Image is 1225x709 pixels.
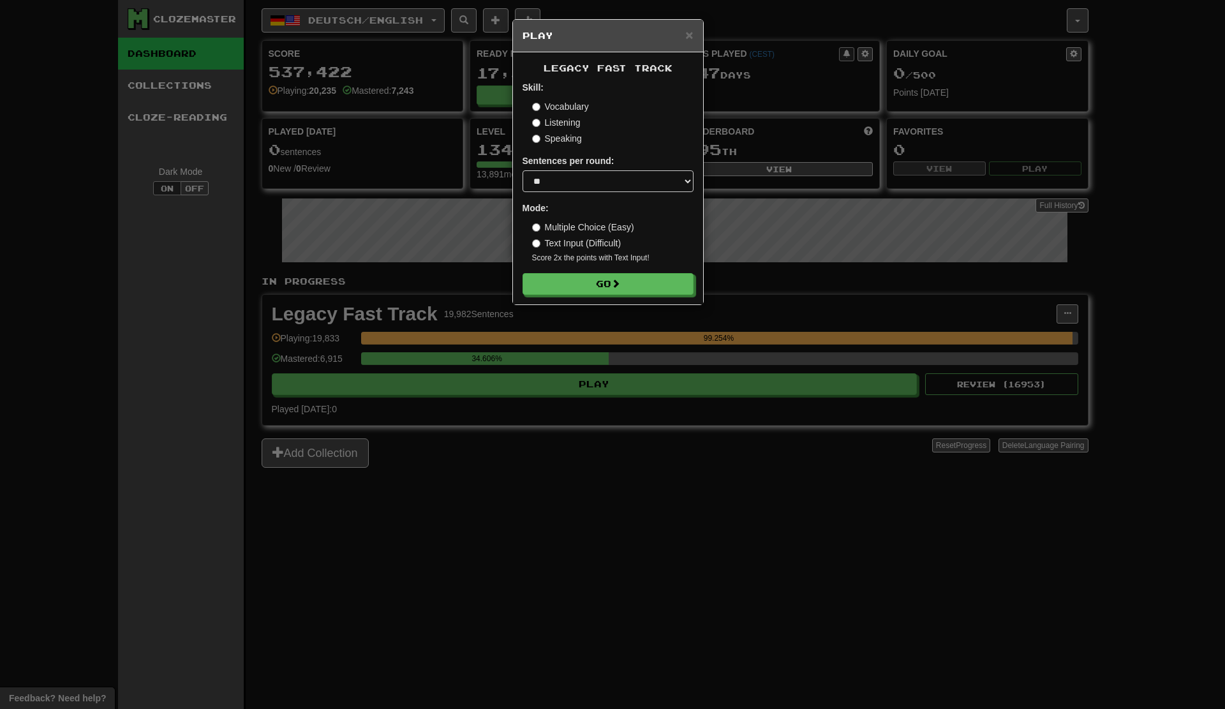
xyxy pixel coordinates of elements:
input: Vocabulary [532,103,540,111]
label: Speaking [532,132,582,145]
span: × [685,27,693,42]
label: Text Input (Difficult) [532,237,621,250]
button: Close [685,28,693,41]
input: Multiple Choice (Easy) [532,223,540,232]
span: Legacy Fast Track [544,63,672,73]
label: Sentences per round: [523,154,614,167]
button: Go [523,273,694,295]
input: Listening [532,119,540,127]
strong: Mode: [523,203,549,213]
input: Text Input (Difficult) [532,239,540,248]
h5: Play [523,29,694,42]
strong: Skill: [523,82,544,93]
label: Multiple Choice (Easy) [532,221,634,234]
input: Speaking [532,135,540,143]
label: Listening [532,116,581,129]
label: Vocabulary [532,100,589,113]
small: Score 2x the points with Text Input ! [532,253,694,264]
